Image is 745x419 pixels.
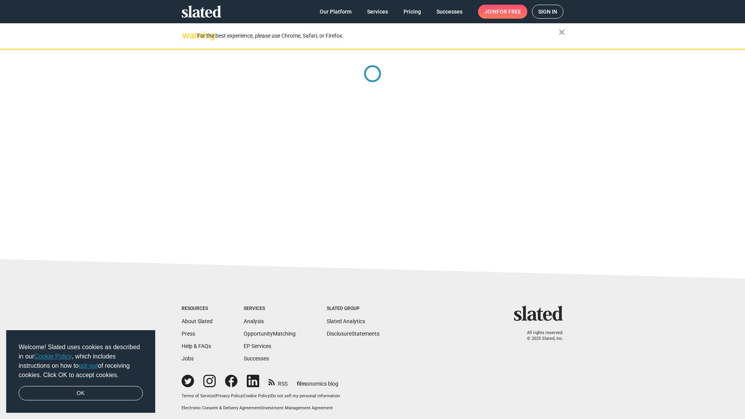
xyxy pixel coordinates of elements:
[244,355,269,362] a: Successes
[320,5,352,19] span: Our Platform
[484,5,521,19] span: Join
[430,5,469,19] a: Successes
[182,355,194,362] a: Jobs
[327,331,379,337] a: DisclosureStatements
[216,393,243,398] a: Privacy Policy
[262,405,333,410] a: Investment Management Agreement
[327,318,365,324] a: Slated Analytics
[297,374,338,388] a: filmonomics blog
[538,5,557,18] span: Sign in
[327,306,379,312] div: Slated Group
[215,393,216,398] span: |
[244,306,296,312] div: Services
[478,5,527,19] a: Joinfor free
[271,393,340,399] button: Do not sell my personal information
[397,5,427,19] a: Pricing
[437,5,463,19] span: Successes
[182,343,211,349] a: Help & FAQs
[182,393,215,398] a: Terms of Service
[197,31,559,41] div: For the best experience, please use Chrome, Safari, or Firefox.
[244,331,296,337] a: OpportunityMatching
[270,393,271,398] span: |
[19,386,143,401] a: dismiss cookie message
[261,405,262,410] span: |
[34,353,72,360] a: Cookie Policy
[361,5,394,19] a: Services
[182,31,192,40] mat-icon: warning
[367,5,388,19] span: Services
[557,28,567,37] mat-icon: close
[244,393,270,398] a: Cookie Policy
[243,393,244,398] span: |
[269,376,288,388] a: RSS
[297,381,306,387] span: film
[532,5,563,19] a: Sign in
[79,362,98,369] a: opt-out
[244,343,271,349] a: EP Services
[314,5,358,19] a: Our Platform
[6,330,155,413] div: cookieconsent
[182,318,213,324] a: About Slated
[182,405,261,410] a: Electronic Consent & Delivery Agreement
[182,306,213,312] div: Resources
[182,331,195,337] a: Press
[19,343,143,380] span: Welcome! Slated uses cookies as described in our , which includes instructions on how to of recei...
[497,5,521,19] span: for free
[404,5,421,19] span: Pricing
[519,330,563,341] p: All rights reserved. © 2025 Slated, Inc.
[244,318,264,324] a: Analysis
